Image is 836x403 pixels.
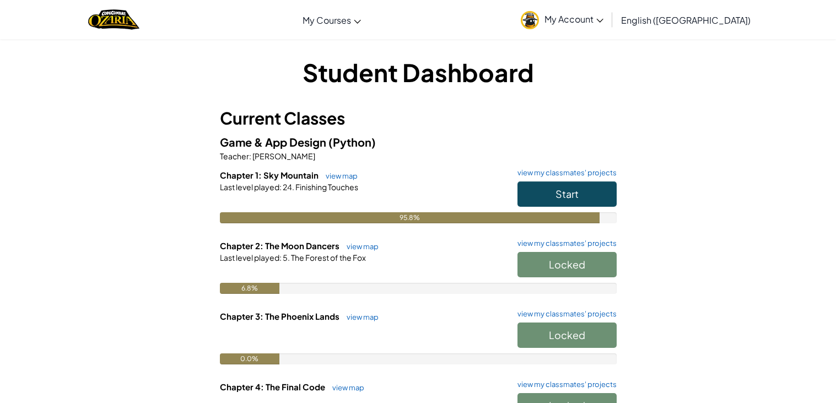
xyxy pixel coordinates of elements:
span: My Account [544,13,603,25]
span: Teacher [220,151,249,161]
img: Home [88,8,139,31]
div: 95.8% [220,212,600,223]
a: view my classmates' projects [512,310,617,318]
a: English ([GEOGRAPHIC_DATA]) [616,5,756,35]
span: [PERSON_NAME] [251,151,315,161]
span: 24. [282,182,294,192]
span: The Forest of the Fox [290,252,366,262]
span: Game & App Design [220,135,328,149]
h1: Student Dashboard [220,55,617,89]
a: view my classmates' projects [512,169,617,176]
a: view map [341,242,379,251]
span: Last level played [220,252,279,262]
h3: Current Classes [220,106,617,131]
span: Chapter 4: The Final Code [220,381,327,392]
a: My Courses [297,5,366,35]
span: Last level played [220,182,279,192]
span: : [279,182,282,192]
span: : [249,151,251,161]
span: Start [555,187,579,200]
a: view map [320,171,358,180]
span: Chapter 3: The Phoenix Lands [220,311,341,321]
div: 6.8% [220,283,279,294]
span: 5. [282,252,290,262]
a: view my classmates' projects [512,240,617,247]
span: : [279,252,282,262]
span: Chapter 2: The Moon Dancers [220,240,341,251]
div: 0.0% [220,353,279,364]
span: My Courses [303,14,351,26]
a: view map [327,383,364,392]
button: Start [517,181,617,207]
span: (Python) [328,135,376,149]
a: view map [341,313,379,321]
img: avatar [521,11,539,29]
span: Finishing Touches [294,182,358,192]
a: My Account [515,2,609,37]
span: English ([GEOGRAPHIC_DATA]) [621,14,751,26]
a: Ozaria by CodeCombat logo [88,8,139,31]
a: view my classmates' projects [512,381,617,388]
span: Chapter 1: Sky Mountain [220,170,320,180]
